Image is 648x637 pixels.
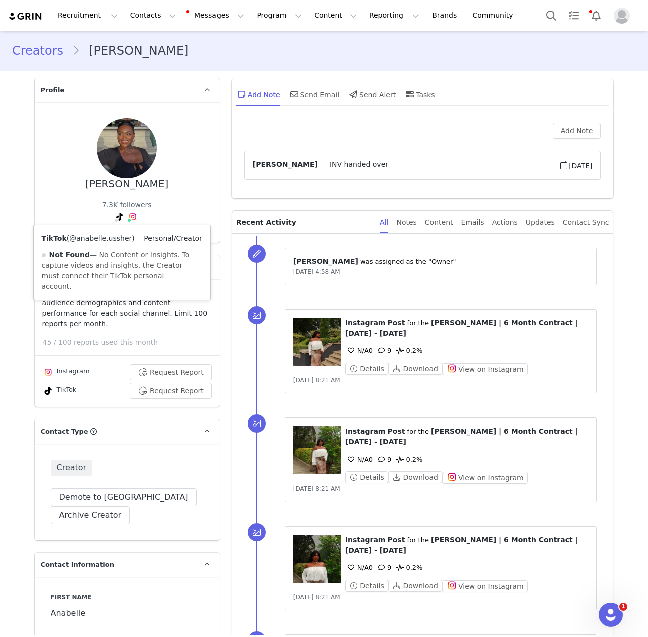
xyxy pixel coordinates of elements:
div: Contact Sync [563,211,609,234]
strong: TikTok [42,234,67,242]
span: [DATE] 8:21 AM [293,377,340,384]
span: — No Content or Insights. To capture videos and insights, the Creator must connect their TikTok p... [42,251,190,290]
div: 7.3K followers [102,200,152,210]
span: Instagram [345,319,386,327]
button: Search [540,4,562,27]
span: [PERSON_NAME] | 6 Month Contract | [DATE] - [DATE] [345,427,578,446]
span: Instagram [345,536,386,544]
div: Emails [461,211,484,234]
span: 0.2% [394,456,422,463]
span: 0 [345,347,373,354]
div: Send Alert [347,82,396,106]
a: View on Instagram [442,365,528,373]
p: ⁨ ⁩ was assigned as the "Owner" [293,256,589,267]
span: Contact Type [41,427,88,437]
button: Request Report [130,364,212,380]
span: [DATE] 8:21 AM [293,594,340,601]
img: placeholder-profile.jpg [614,8,630,24]
button: Reporting [363,4,425,27]
div: Updates [526,211,555,234]
span: [PERSON_NAME] | 6 Month Contract | [DATE] - [DATE] [345,536,578,554]
div: Actions [492,211,518,234]
button: Notifications [585,4,607,27]
span: Instagram [345,427,386,435]
a: View on Instagram [442,474,528,481]
div: All [380,211,388,234]
button: View on Instagram [442,580,528,592]
div: Tasks [404,82,435,106]
p: Recent Activity [236,211,372,233]
span: N/A [345,456,369,463]
p: ⁨ ⁩ ⁨ ⁩ for the ⁨ ⁩ [345,426,589,447]
div: [PERSON_NAME] [85,178,168,190]
span: 9 [375,456,391,463]
button: Add Note [553,123,601,139]
button: Details [345,580,388,592]
a: Brands [426,4,466,27]
button: Program [251,4,308,27]
strong: Not Found [49,251,90,259]
a: Tasks [563,4,585,27]
span: [PERSON_NAME] [293,257,358,265]
span: Profile [41,85,65,95]
p: 45 / 100 reports used this month [43,337,220,348]
div: TikTok [42,385,77,397]
span: — Personal/Creator [135,234,202,242]
span: 0 [345,456,373,463]
span: [PERSON_NAME] [253,159,318,171]
button: Details [345,363,388,375]
span: Creator [51,460,93,476]
button: Details [345,471,388,483]
span: ( ) [67,234,135,242]
span: N/A [345,564,369,571]
button: Download [388,363,442,375]
label: First Name [51,593,203,602]
a: View on Instagram [442,582,528,590]
button: Demote to [GEOGRAPHIC_DATA] [51,488,197,506]
p: ⁨ ⁩ ⁨ ⁩ for the ⁨ ⁩ [345,535,589,556]
div: Send Email [288,82,340,106]
button: Contacts [124,4,182,27]
span: 0.2% [394,347,422,354]
span: Post [388,319,405,327]
button: Profile [608,8,640,24]
div: Content [425,211,453,234]
a: Community [467,4,524,27]
span: INV handed over [318,159,559,171]
span: 9 [375,347,391,354]
span: Post [388,536,405,544]
span: 9 [375,564,391,571]
span: 0.2% [394,564,422,571]
button: Messages [182,4,250,27]
span: Post [388,427,405,435]
img: instagram.svg [129,213,137,221]
button: Archive Creator [51,506,130,524]
span: [PERSON_NAME] | 6 Month Contract | [DATE] - [DATE] [345,319,578,337]
span: [DATE] [559,159,592,171]
button: View on Instagram [442,363,528,375]
button: Content [308,4,363,27]
p: ⁨ ⁩ ⁨ ⁩ for the ⁨ ⁩ [345,318,589,339]
button: Download [388,580,442,592]
button: Download [388,471,442,483]
img: grin logo [8,12,43,21]
span: [DATE] 8:21 AM [293,485,340,492]
button: Recruitment [52,4,124,27]
div: Add Note [236,82,280,106]
span: Contact Information [41,560,114,570]
img: instagram.svg [44,368,52,376]
span: 1 [619,603,627,611]
span: 0 [345,564,373,571]
button: Request Report [130,383,212,399]
iframe: Intercom live chat [599,603,623,627]
span: N/A [345,347,369,354]
div: Instagram [42,366,90,378]
img: b80e1467-d594-49d6-9979-17dd70e72a5c.jpg [97,118,157,178]
p: Request a detailed report of this creator's audience demographics and content performance for eac... [42,287,212,329]
div: Notes [396,211,416,234]
span: [DATE] 4:58 AM [293,268,340,275]
a: @anabelle.ussher [69,234,132,242]
button: View on Instagram [442,472,528,484]
a: Creators [12,42,72,60]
